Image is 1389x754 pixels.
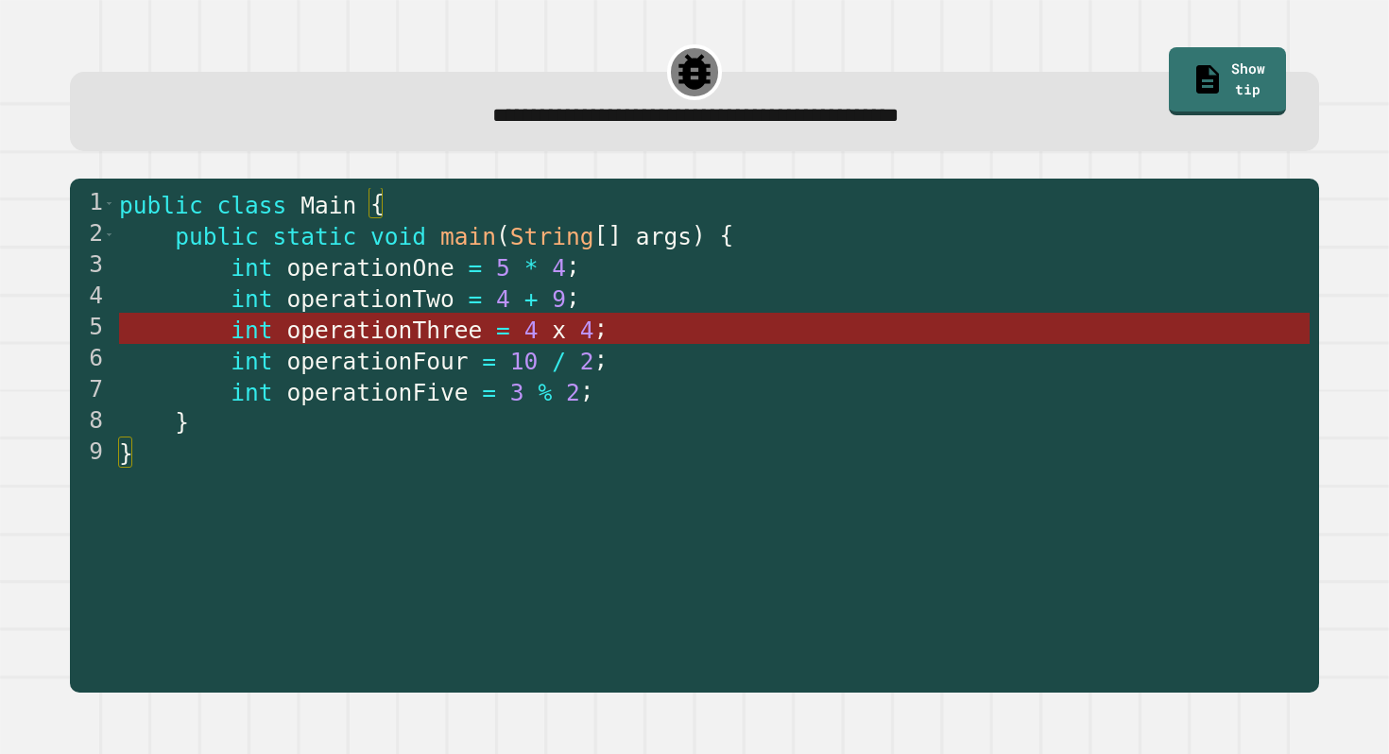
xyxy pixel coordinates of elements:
span: int [231,379,272,406]
span: 2 [580,348,594,375]
span: operationOne [286,254,454,282]
span: = [482,348,496,375]
div: 2 [70,219,115,250]
span: int [231,285,272,313]
span: Toggle code folding, rows 2 through 8 [104,219,114,250]
span: + [524,285,539,313]
span: void [370,223,426,250]
span: int [231,254,272,282]
a: Show tip [1169,47,1285,115]
span: 9 [552,285,566,313]
span: = [469,285,483,313]
div: 5 [70,313,115,344]
span: public [175,223,259,250]
div: 9 [70,437,115,469]
span: int [231,348,272,375]
span: main [440,223,496,250]
span: = [482,379,496,406]
span: operationFour [286,348,468,375]
span: = [496,317,510,344]
span: class [217,192,287,219]
span: operationFive [286,379,468,406]
span: % [538,379,552,406]
span: 4 [496,285,510,313]
span: operationThree [286,317,482,344]
span: 5 [496,254,510,282]
span: public [119,192,203,219]
span: = [469,254,483,282]
span: x [552,317,566,344]
span: int [231,317,272,344]
span: 10 [510,348,539,375]
span: / [552,348,566,375]
span: 4 [580,317,594,344]
span: args [636,223,692,250]
div: 6 [70,344,115,375]
div: 1 [70,188,115,219]
div: 4 [70,282,115,313]
span: 4 [524,317,539,344]
span: Main [300,192,356,219]
div: 3 [70,250,115,282]
span: String [510,223,594,250]
span: 3 [510,379,524,406]
span: 2 [566,379,580,406]
span: static [273,223,357,250]
div: 7 [70,375,115,406]
span: 4 [552,254,566,282]
div: 8 [70,406,115,437]
span: operationTwo [286,285,454,313]
span: Toggle code folding, rows 1 through 9 [104,188,114,219]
